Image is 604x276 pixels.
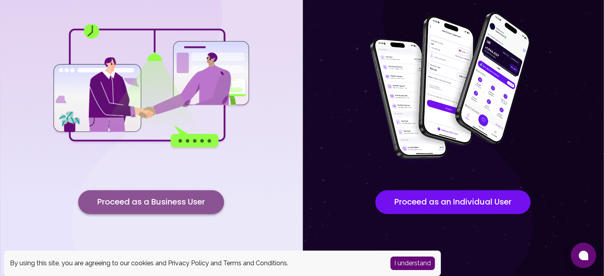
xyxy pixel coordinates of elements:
a: Terms and Conditions [223,259,287,267]
a: Privacy Policy [168,259,209,267]
button: Open chat window [571,243,596,268]
img: for individuals [354,8,552,166]
img: for businesses [52,24,250,149]
button: Proceed as a Business User [78,190,224,214]
div: By using this site, you are agreeing to our cookies and and . [10,259,378,268]
button: Proceed as an Individual User [375,190,531,214]
button: Accept cookies [390,257,435,270]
